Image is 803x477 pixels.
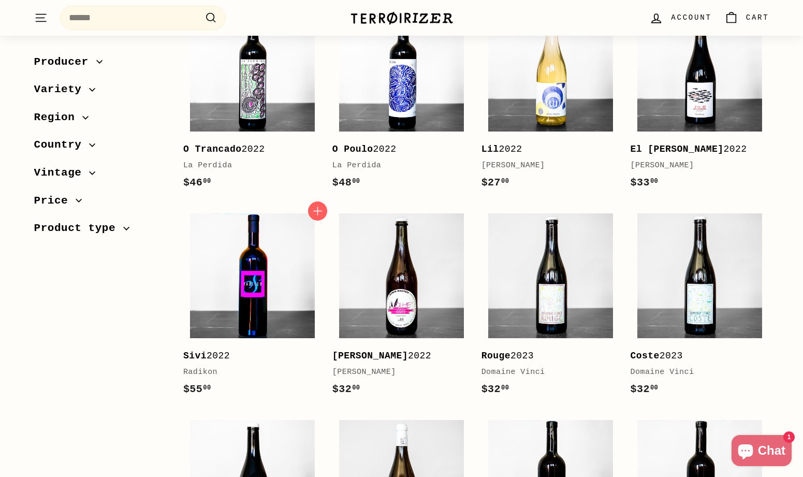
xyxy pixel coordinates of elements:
div: La Perdida [183,160,312,172]
a: Sivi2022Radikon [183,207,322,408]
a: Account [643,3,718,33]
span: Vintage [34,164,90,182]
b: Rouge [481,351,510,361]
span: $32 [631,383,659,395]
div: 2022 [183,349,312,364]
inbox-online-store-chat: Shopify online store chat [728,435,795,469]
button: Country [34,134,167,162]
div: La Perdida [332,160,461,172]
span: Account [671,12,711,23]
span: Country [34,137,90,154]
a: Rouge2023Domaine Vinci [481,207,620,408]
sup: 00 [650,178,658,185]
span: Region [34,109,83,126]
button: Product type [34,218,167,245]
div: 2022 [332,142,461,157]
b: Lil [481,144,499,154]
sup: 00 [203,384,211,392]
span: $55 [183,383,211,395]
a: Cart [718,3,776,33]
button: Producer [34,51,167,79]
b: El [PERSON_NAME] [631,144,724,154]
span: Cart [746,12,769,23]
div: Domaine Vinci [631,366,759,379]
span: $46 [183,177,211,189]
div: Radikon [183,366,312,379]
div: [PERSON_NAME] [631,160,759,172]
div: Domaine Vinci [481,366,610,379]
b: Coste [631,351,660,361]
sup: 00 [203,178,211,185]
sup: 00 [501,178,509,185]
b: O Poulo [332,144,373,154]
button: Region [34,106,167,134]
span: $32 [332,383,360,395]
span: Producer [34,53,96,71]
span: $27 [481,177,509,189]
div: 2022 [332,349,461,364]
button: Price [34,190,167,218]
div: 2022 [481,142,610,157]
b: O Trancado [183,144,242,154]
span: $32 [481,383,509,395]
div: [PERSON_NAME] [481,160,610,172]
div: 2023 [481,349,610,364]
a: [PERSON_NAME]2022[PERSON_NAME] [332,207,471,408]
div: 2022 [183,142,312,157]
sup: 00 [501,384,509,392]
a: Coste2023Domaine Vinci [631,207,769,408]
div: 2023 [631,349,759,364]
b: [PERSON_NAME] [332,351,408,361]
span: Price [34,192,76,210]
span: $33 [631,177,659,189]
span: Variety [34,81,90,99]
sup: 00 [352,384,360,392]
sup: 00 [352,178,360,185]
button: Vintage [34,162,167,190]
b: Sivi [183,351,207,361]
span: Product type [34,220,124,238]
sup: 00 [650,384,658,392]
div: [PERSON_NAME] [332,366,461,379]
span: $48 [332,177,360,189]
div: 2022 [631,142,759,157]
button: Variety [34,79,167,107]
